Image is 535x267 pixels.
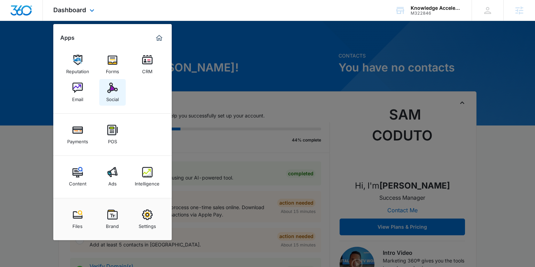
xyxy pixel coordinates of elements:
div: Content [69,177,86,186]
a: Email [64,79,91,106]
div: POS [108,135,117,144]
span: Dashboard [53,6,86,14]
a: Social [99,79,126,106]
div: Payments [67,135,88,144]
div: Reputation [66,65,89,74]
div: Intelligence [135,177,160,186]
a: Intelligence [134,163,161,190]
a: Ads [99,163,126,190]
div: Forms [106,65,119,74]
div: Email [72,93,83,102]
a: POS [99,121,126,148]
div: Files [72,220,83,229]
a: Files [64,206,91,232]
a: CRM [134,51,161,78]
a: Payments [64,121,91,148]
div: Brand [106,220,119,229]
a: Reputation [64,51,91,78]
div: CRM [142,65,153,74]
a: Content [64,163,91,190]
div: Settings [139,220,156,229]
div: Social [106,93,119,102]
a: Forms [99,51,126,78]
h2: Apps [60,35,75,41]
div: account id [411,11,462,16]
a: Marketing 360® Dashboard [154,32,165,44]
div: account name [411,5,462,11]
a: Brand [99,206,126,232]
div: Ads [108,177,117,186]
a: Settings [134,206,161,232]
